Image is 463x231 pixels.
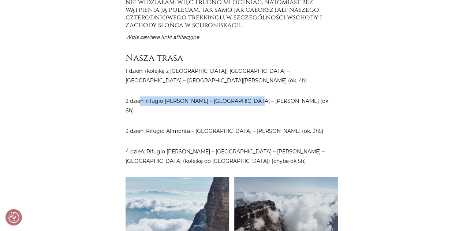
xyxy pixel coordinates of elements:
p: 2 dzień: rifugio [PERSON_NAME] – [GEOGRAPHIC_DATA] – [PERSON_NAME] (ok 6h) [126,96,338,115]
p: 3 dzień: Rifugio Alimonta – [GEOGRAPHIC_DATA] – [PERSON_NAME] (ok. 3h5) [126,126,338,136]
h3: Nasza trasa [126,53,338,63]
img: Revisit consent button [8,212,19,223]
p: 4 dzień: Rifugio [PERSON_NAME] – [GEOGRAPHIC_DATA] – [PERSON_NAME] – [GEOGRAPHIC_DATA] (kolejką d... [126,147,338,166]
p: 1 dzień: (kolejką z [GEOGRAPHIC_DATA]) [GEOGRAPHIC_DATA] – [GEOGRAPHIC_DATA] – [GEOGRAPHIC_DATA][... [126,66,338,85]
button: Preferencje co do zgód [8,212,19,223]
em: Wpis zawiera linki afiliacyjne [126,34,199,40]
